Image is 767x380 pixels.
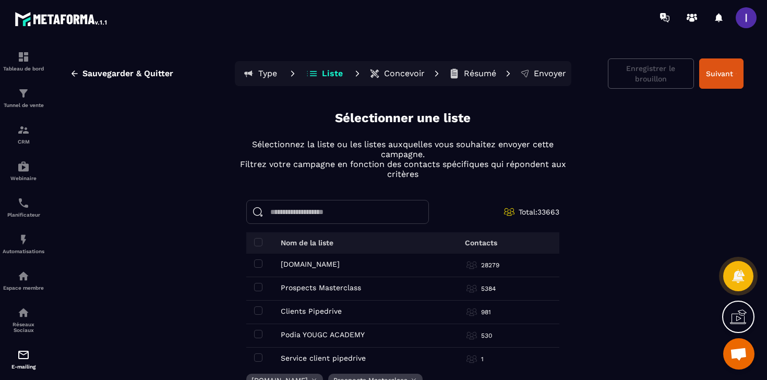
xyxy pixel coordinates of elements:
p: Nom de la liste [281,239,333,247]
p: Sélectionnez la liste ou les listes auxquelles vous souhaitez envoyer cette campagne. [233,139,572,159]
button: Concevoir [366,63,428,84]
p: Podia YOUGC ACADEMY [281,330,365,339]
a: automationsautomationsEspace membre [3,262,44,299]
p: 1 [481,355,484,363]
p: Tunnel de vente [3,102,44,108]
img: formation [17,51,30,63]
p: Espace membre [3,285,44,291]
img: automations [17,233,30,246]
button: Envoyer [517,63,569,84]
p: Automatisations [3,248,44,254]
button: Sauvegarder & Quitter [62,64,181,83]
a: emailemailE-mailing [3,341,44,377]
p: 981 [481,308,491,316]
a: formationformationTunnel de vente [3,79,44,116]
img: formation [17,87,30,100]
img: automations [17,270,30,282]
p: Tableau de bord [3,66,44,72]
p: CRM [3,139,44,145]
a: schedulerschedulerPlanificateur [3,189,44,225]
p: Filtrez votre campagne en fonction des contacts spécifiques qui répondent aux critères [233,159,572,179]
button: Type [237,63,284,84]
p: Envoyer [534,68,566,79]
a: automationsautomationsWebinaire [3,152,44,189]
img: formation [17,124,30,136]
button: Suivant [699,58,744,89]
img: social-network [17,306,30,319]
a: Ouvrir le chat [723,338,754,370]
p: Webinaire [3,175,44,181]
p: [DOMAIN_NAME] [281,260,340,268]
p: 5384 [481,284,496,293]
p: Contacts [465,239,497,247]
a: formationformationTableau de bord [3,43,44,79]
img: scheduler [17,197,30,209]
span: Sauvegarder & Quitter [82,68,173,79]
a: formationformationCRM [3,116,44,152]
p: Prospects Masterclass [281,283,361,292]
p: Planificateur [3,212,44,218]
img: email [17,349,30,361]
button: Résumé [446,63,499,84]
p: Concevoir [384,68,425,79]
p: Clients Pipedrive [281,307,342,315]
img: automations [17,160,30,173]
span: Total: 33663 [519,208,559,216]
p: Sélectionner une liste [335,110,471,127]
p: E-mailing [3,364,44,370]
p: Liste [322,68,343,79]
p: 28279 [481,261,499,269]
a: social-networksocial-networkRéseaux Sociaux [3,299,44,341]
p: 530 [481,331,492,340]
img: logo [15,9,109,28]
p: Service client pipedrive [281,354,366,362]
p: Type [258,68,277,79]
a: automationsautomationsAutomatisations [3,225,44,262]
button: Liste [302,63,349,84]
p: Résumé [464,68,496,79]
p: Réseaux Sociaux [3,322,44,333]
